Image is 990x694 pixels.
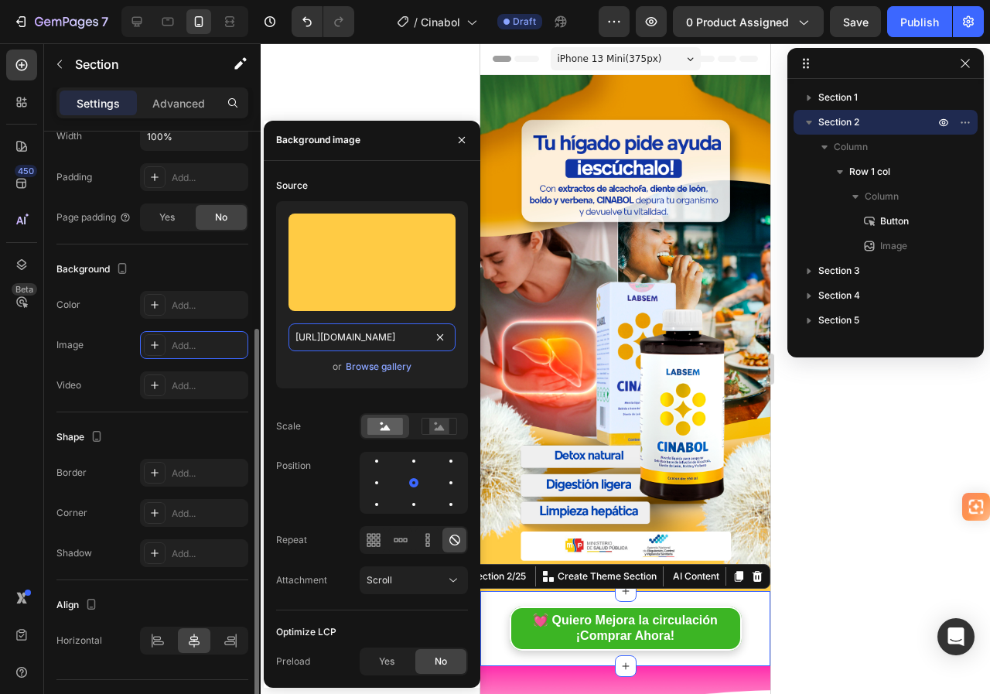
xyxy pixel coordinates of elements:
span: Section 3 [818,263,860,279]
div: Add... [172,467,244,480]
span: / [414,14,418,30]
button: Browse gallery [345,359,412,374]
div: 450 [15,165,37,177]
div: Shadow [56,546,92,560]
p: Create Theme Section [77,526,176,540]
img: preview-image [288,214,456,311]
span: Yes [159,210,175,224]
span: Section 5 [818,313,859,328]
button: 7 [6,6,115,37]
div: Horizontal [56,634,102,648]
div: Corner [56,506,87,520]
span: 0 product assigned [686,14,789,30]
button: Scroll [360,566,468,594]
div: Beta [12,283,37,296]
div: Scale [276,419,301,433]
div: Add... [172,379,244,393]
p: 7 [101,12,108,31]
div: Browse gallery [346,360,411,374]
span: Section 4 [818,288,860,303]
span: Section 2 [818,115,859,130]
span: No [215,210,227,224]
div: Undo/Redo [292,6,354,37]
div: Optimize LCP [276,625,336,639]
span: Save [843,15,869,29]
div: Attachment [276,573,327,587]
div: Open Intercom Messenger [937,618,975,655]
iframe: Design area [480,43,770,694]
div: Repeat [276,533,307,547]
div: Add... [172,339,244,353]
span: Yes [379,655,394,668]
div: Add... [172,299,244,313]
button: Save [830,6,881,37]
div: Shape [56,427,106,448]
div: Preload [276,655,310,668]
div: Align [56,595,101,616]
div: Padding [56,170,92,184]
div: Video [56,378,81,392]
div: Color [56,298,80,312]
span: or [333,357,342,376]
p: Section [75,55,202,74]
div: Add... [172,547,244,561]
span: Row 1 col [849,164,890,179]
div: Position [276,459,311,473]
div: Background image [276,133,360,147]
input: https://example.com/image.jpg [288,323,456,351]
input: Auto [141,122,247,150]
span: Section 6 [818,337,860,353]
span: Section 1 [818,90,858,105]
button: 0 product assigned [673,6,824,37]
span: Column [865,189,899,204]
p: Settings [77,95,120,111]
div: Publish [900,14,939,30]
div: Width [56,129,82,143]
div: Add... [172,171,244,185]
span: Cinabol [421,14,460,30]
span: Button [880,214,909,229]
button: AI Content [186,524,242,542]
div: Page padding [56,210,131,224]
p: Advanced [152,95,205,111]
div: Background [56,259,131,280]
div: Source [276,179,308,193]
button: Publish [887,6,952,37]
span: No [435,655,447,668]
span: Image [880,238,907,254]
span: Column [834,139,868,155]
span: Scroll [367,574,392,586]
span: Draft [513,15,536,29]
div: Add... [172,507,244,521]
div: Border [56,466,87,480]
div: Image [56,338,84,352]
